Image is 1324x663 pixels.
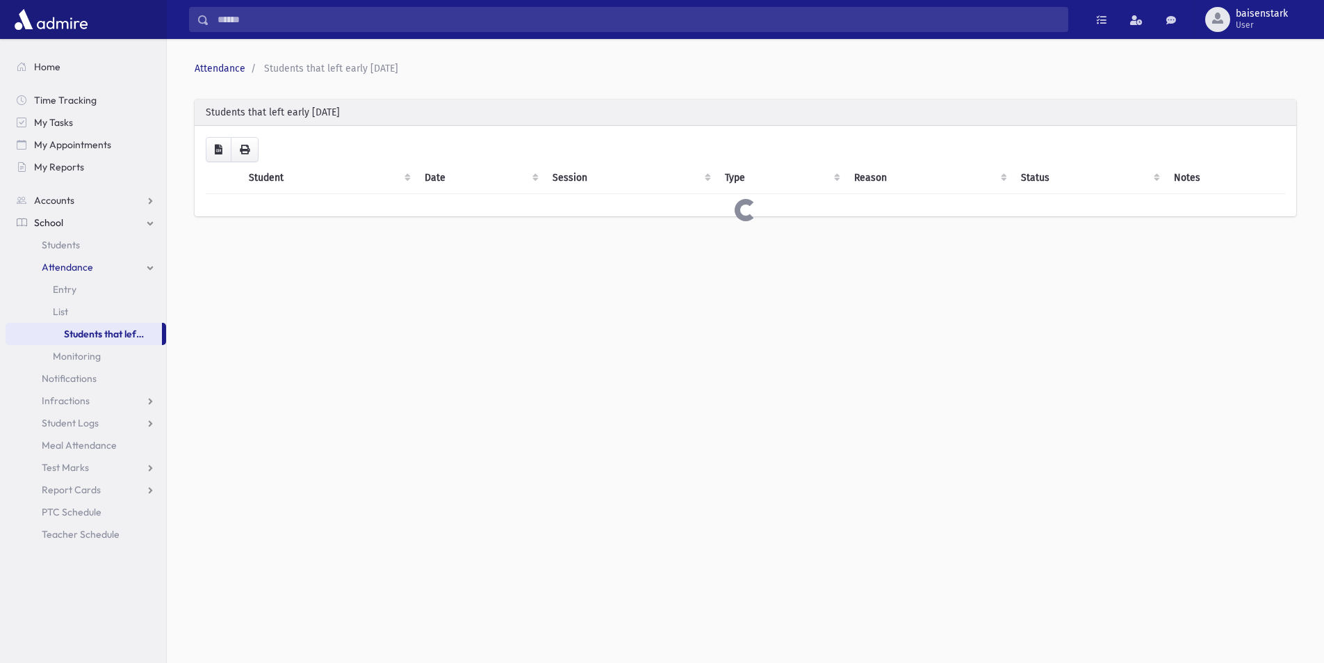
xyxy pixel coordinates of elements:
[42,239,80,251] span: Students
[34,194,74,207] span: Accounts
[53,305,68,318] span: List
[42,394,90,407] span: Infractions
[6,456,166,479] a: Test Marks
[6,211,166,234] a: School
[1236,19,1288,31] span: User
[42,506,101,518] span: PTC Schedule
[34,116,73,129] span: My Tasks
[6,367,166,390] a: Notifications
[195,99,1296,126] div: Students that left early [DATE]
[209,7,1068,32] input: Search
[42,372,97,385] span: Notifications
[846,162,1013,194] th: Reason
[42,261,93,273] span: Attendance
[42,439,117,452] span: Meal Attendance
[6,390,166,412] a: Infractions
[6,134,166,156] a: My Appointments
[6,89,166,111] a: Time Tracking
[6,189,166,211] a: Accounts
[6,345,166,367] a: Monitoring
[1166,162,1285,194] th: Notes
[34,138,111,151] span: My Appointments
[6,501,166,523] a: PTC Schedule
[6,523,166,545] a: Teacher Schedule
[34,61,60,73] span: Home
[6,278,166,301] a: Entry
[42,417,99,429] span: Student Logs
[6,234,166,256] a: Students
[42,461,89,474] span: Test Marks
[206,137,231,162] button: CSV
[1013,162,1166,194] th: Status
[6,156,166,178] a: My Reports
[544,162,717,194] th: Session
[34,94,97,106] span: Time Tracking
[6,323,162,345] a: Students that left early [DATE]
[53,350,101,362] span: Monitoring
[6,111,166,134] a: My Tasks
[264,63,398,74] span: Students that left early [DATE]
[34,216,63,229] span: School
[195,63,245,74] a: Attendance
[195,61,1291,76] nav: breadcrumb
[6,256,166,278] a: Attendance
[6,56,166,78] a: Home
[231,137,259,162] button: Print
[6,434,166,456] a: Meal Attendance
[11,6,91,33] img: AdmirePro
[6,301,166,323] a: List
[34,161,84,173] span: My Reports
[240,162,417,194] th: Student
[1236,8,1288,19] span: baisenstark
[53,283,76,296] span: Entry
[416,162,544,194] th: Date
[717,162,845,194] th: Type
[6,479,166,501] a: Report Cards
[42,484,101,496] span: Report Cards
[42,528,120,541] span: Teacher Schedule
[6,412,166,434] a: Student Logs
